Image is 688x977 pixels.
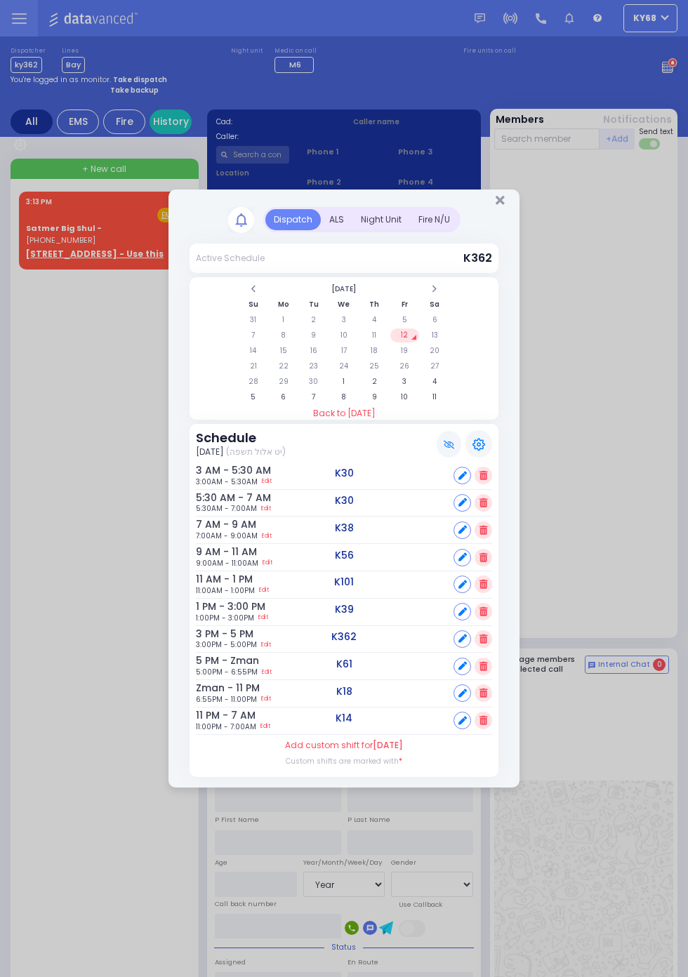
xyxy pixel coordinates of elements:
[285,739,403,752] label: Add custom shift for
[431,284,438,293] span: Next Month
[390,298,419,312] th: Fr
[196,573,234,585] h6: 11 AM - 1 PM
[261,503,271,514] a: Edit
[373,739,403,751] span: [DATE]
[239,359,267,373] td: 21
[496,194,505,206] button: Close
[258,613,268,623] a: Edit
[269,344,298,358] td: 15
[239,344,267,358] td: 14
[250,284,257,293] span: Previous Month
[262,477,272,487] a: Edit
[390,344,419,358] td: 19
[390,375,419,389] td: 3
[299,298,328,312] th: Tu
[196,503,257,514] span: 5:30AM - 7:00AM
[360,359,389,373] td: 25
[336,658,352,670] h5: K61
[299,313,328,327] td: 2
[190,407,498,420] a: Back to [DATE]
[261,639,271,650] a: Edit
[331,631,357,643] h5: K362
[390,313,419,327] td: 5
[360,328,389,343] td: 11
[239,328,267,343] td: 7
[196,682,234,694] h6: Zman - 11 PM
[360,390,389,404] td: 9
[262,531,272,541] a: Edit
[196,430,286,446] h3: Schedule
[196,628,234,640] h6: 3 PM - 5 PM
[196,252,265,265] div: Active Schedule
[336,712,352,724] h5: K14
[196,639,257,650] span: 3:00PM - 5:00PM
[263,558,272,569] a: Edit
[360,298,389,312] th: Th
[299,328,328,343] td: 9
[335,522,354,534] h5: K38
[421,298,449,312] th: Sa
[421,390,449,404] td: 11
[196,655,234,667] h6: 5 PM - Zman
[329,313,358,327] td: 3
[329,359,358,373] td: 24
[239,375,267,389] td: 28
[360,313,389,327] td: 4
[321,209,352,230] div: ALS
[421,344,449,358] td: 20
[421,313,449,327] td: 6
[329,375,358,389] td: 1
[269,313,298,327] td: 1
[196,601,234,613] h6: 1 PM - 3:00 PM
[329,298,358,312] th: We
[463,250,492,266] span: K362
[269,282,419,296] th: Select Month
[269,375,298,389] td: 29
[226,446,286,458] span: (יט אלול תשפה)
[196,585,255,596] span: 11:00AM - 1:00PM
[196,558,258,569] span: 9:00AM - 11:00AM
[259,585,269,596] a: Edit
[335,604,354,616] h5: K39
[261,694,271,705] a: Edit
[196,446,224,458] span: [DATE]
[239,313,267,327] td: 31
[260,722,270,732] a: Edit
[360,344,389,358] td: 18
[269,298,298,312] th: Mo
[299,375,328,389] td: 30
[265,209,321,230] div: Dispatch
[299,359,328,373] td: 23
[421,375,449,389] td: 4
[299,344,328,358] td: 16
[196,477,258,487] span: 3:00AM - 5:30AM
[196,546,234,558] h6: 9 AM - 11 AM
[421,328,449,343] td: 13
[336,686,352,698] h5: K18
[196,531,258,541] span: 7:00AM - 9:00AM
[239,298,267,312] th: Su
[196,492,234,504] h6: 5:30 AM - 7 AM
[196,465,234,477] h6: 3 AM - 5:30 AM
[329,390,358,404] td: 8
[196,722,256,732] span: 11:00PM - 7:00AM
[299,390,328,404] td: 7
[410,209,458,230] div: Fire N/U
[286,756,402,766] label: Custom shifts are marked with
[262,667,272,677] a: Edit
[196,613,254,623] span: 1:00PM - 3:00PM
[196,694,257,705] span: 6:55PM - 11:00PM
[196,710,234,722] h6: 11 PM - 7 AM
[334,576,354,588] h5: K101
[360,375,389,389] td: 2
[269,390,298,404] td: 6
[390,328,419,343] td: 12
[269,328,298,343] td: 8
[196,667,258,677] span: 5:00PM - 6:55PM
[335,467,354,479] h5: K30
[239,390,267,404] td: 5
[196,519,234,531] h6: 7 AM - 9 AM
[269,359,298,373] td: 22
[329,344,358,358] td: 17
[390,390,419,404] td: 10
